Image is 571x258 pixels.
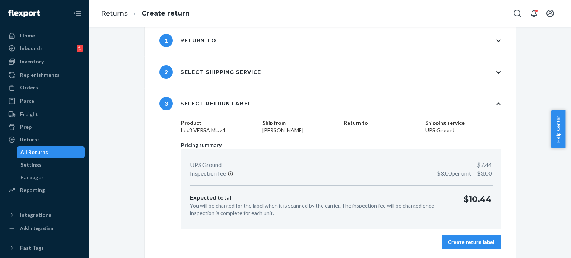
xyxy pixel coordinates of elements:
p: Inspection fee [190,169,226,178]
div: Inbounds [20,45,43,52]
span: $3.00 per unit [437,170,471,177]
a: All Returns [17,146,85,158]
dt: Product [181,119,257,127]
p: $7.44 [477,161,492,169]
button: Open notifications [526,6,541,21]
img: Flexport logo [8,10,40,17]
div: Select return label [159,97,251,110]
a: Returns [4,134,85,146]
button: Fast Tags [4,242,85,254]
div: Select shipping service [159,65,261,79]
a: Packages [17,172,85,183]
p: You will be charged for the label when it is scanned by the carrier. The inspection fee will be c... [190,202,452,217]
p: $3.00 [437,169,492,178]
a: Reporting [4,184,85,196]
ol: breadcrumbs [95,3,196,25]
button: Open account menu [543,6,558,21]
a: Settings [17,159,85,171]
span: 1 [159,34,173,47]
div: Settings [20,161,42,169]
a: Inbounds1 [4,42,85,54]
div: Orders [20,84,38,91]
dt: Ship from [262,119,338,127]
span: 2 [159,65,173,79]
button: Help Center [551,110,565,148]
a: Prep [4,121,85,133]
div: Packages [20,174,44,181]
div: Parcel [20,97,36,105]
a: Replenishments [4,69,85,81]
div: Prep [20,123,32,131]
a: Parcel [4,95,85,107]
div: Home [20,32,35,39]
div: Fast Tags [20,244,44,252]
div: Replenishments [20,71,59,79]
p: Pricing summary [181,141,501,149]
div: Returns [20,136,40,143]
p: $10.44 [464,193,492,217]
div: Inventory [20,58,44,65]
dd: Loc8 VERSA M... x1 [181,127,257,134]
button: Open Search Box [510,6,525,21]
a: Orders [4,82,85,94]
div: 1 [77,45,83,52]
a: Freight [4,108,85,120]
p: Expected total [190,193,452,202]
p: UPS Ground [190,161,222,169]
button: Create return label [442,235,501,249]
div: Create return label [448,238,494,246]
a: Create return [142,9,190,17]
dd: [PERSON_NAME] [262,127,338,134]
dt: Return to [344,119,419,127]
dt: Shipping service [425,119,501,127]
a: Returns [101,9,128,17]
div: All Returns [20,148,48,156]
div: Integrations [20,211,51,219]
div: Freight [20,111,38,118]
div: Return to [159,34,216,47]
button: Close Navigation [70,6,85,21]
button: Integrations [4,209,85,221]
span: 3 [159,97,173,110]
div: Add Integration [20,225,53,231]
a: Inventory [4,56,85,68]
div: Reporting [20,186,45,194]
a: Home [4,30,85,42]
a: Add Integration [4,224,85,233]
dd: UPS Ground [425,127,501,134]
